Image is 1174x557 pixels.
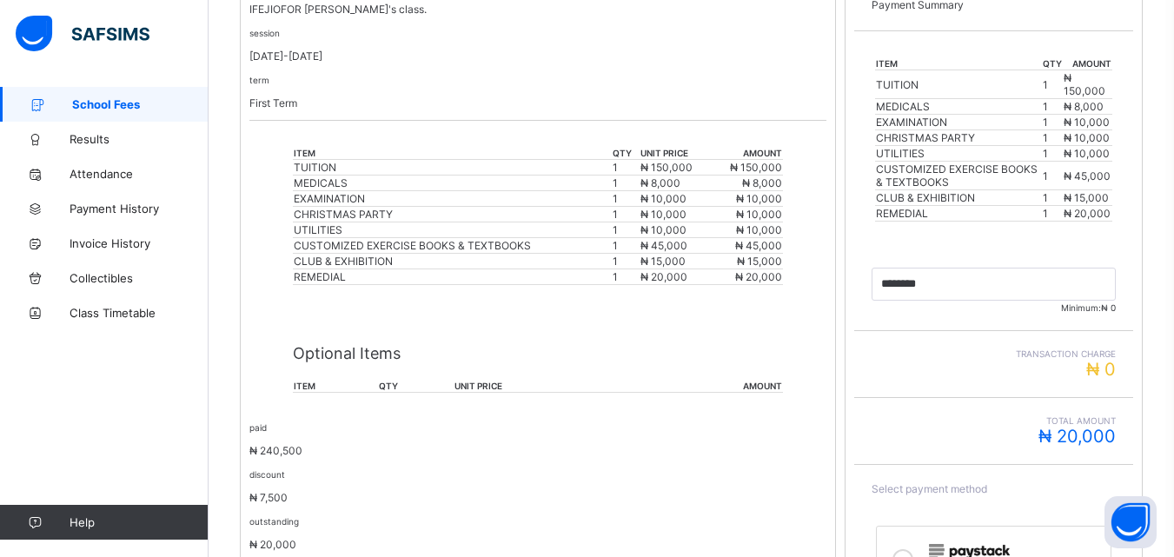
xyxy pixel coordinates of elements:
div: MEDICALS [294,176,611,189]
small: session [249,28,280,38]
span: ₦ 10,000 [1064,131,1110,144]
span: ₦ 150,000 [730,161,782,174]
span: Results [70,132,209,146]
td: 1 [1042,99,1063,115]
span: ₦ 10,000 [640,223,686,236]
span: ₦ 45,000 [640,239,687,252]
td: 1 [1042,130,1063,146]
span: ₦ 45,000 [735,239,782,252]
td: 1 [612,191,640,207]
span: ₦ 20,000 [249,538,296,551]
span: ₦ 10,000 [736,208,782,221]
div: UTILITIES [294,223,611,236]
th: qty [1042,57,1063,70]
p: [DATE]-[DATE] [249,50,826,63]
td: 1 [1042,70,1063,99]
span: ₦ 0 [1101,302,1116,313]
span: ₦ 20,000 [1038,426,1116,447]
td: CUSTOMIZED EXERCISE BOOKS & TEXTBOOKS [875,162,1042,190]
span: ₦ 10,000 [640,208,686,221]
span: Invoice History [70,236,209,250]
th: amount [711,147,783,160]
span: ₦ 15,000 [640,255,686,268]
span: ₦ 8,000 [640,176,680,189]
td: 1 [612,207,640,222]
span: ₦ 15,000 [1064,191,1109,204]
th: item [293,380,378,393]
p: First Term [249,96,826,109]
small: outstanding [249,516,299,527]
td: 1 [1042,115,1063,130]
span: ₦ 15,000 [737,255,782,268]
td: 1 [612,269,640,285]
span: Class Timetable [70,306,209,320]
span: ₦ 20,000 [735,270,782,283]
span: ₦ 45,000 [1064,169,1111,182]
p: Optional Items [293,344,783,362]
td: 1 [1042,190,1063,206]
th: item [293,147,612,160]
span: ₦ 240,500 [249,444,302,457]
td: 1 [612,160,640,176]
img: safsims [16,16,149,52]
span: ₦ 20,000 [640,270,687,283]
span: ₦ 8,000 [742,176,782,189]
td: 1 [612,222,640,238]
th: unit price [640,147,712,160]
div: CLUB & EXHIBITION [294,255,611,268]
span: ₦ 150,000 [1064,71,1105,97]
span: ₦ 10,000 [1064,116,1110,129]
div: EXAMINATION [294,192,611,205]
th: unit price [454,380,634,393]
td: CHRISTMAS PARTY [875,130,1042,146]
span: ₦ 20,000 [1064,207,1111,220]
td: TUITION [875,70,1042,99]
span: School Fees [72,97,209,111]
th: amount [634,380,783,393]
small: paid [249,422,267,433]
td: 1 [1042,206,1063,222]
span: Minimum: [872,302,1116,313]
span: ₦ 10,000 [1064,147,1110,160]
span: ₦ 0 [1086,359,1116,380]
span: Attendance [70,167,209,181]
th: qty [378,380,454,393]
span: ₦ 10,000 [640,192,686,205]
button: Open asap [1104,496,1157,548]
div: CUSTOMIZED EXERCISE BOOKS & TEXTBOOKS [294,239,611,252]
p: IFEJIOFOR [PERSON_NAME]'s class. [249,3,826,16]
td: 1 [612,254,640,269]
td: REMEDIAL [875,206,1042,222]
div: REMEDIAL [294,270,611,283]
th: amount [1063,57,1112,70]
span: Payment History [70,202,209,216]
span: Total Amount [872,415,1116,426]
span: Select payment method [872,482,987,495]
span: Help [70,515,208,529]
td: EXAMINATION [875,115,1042,130]
span: ₦ 10,000 [736,223,782,236]
span: Transaction charge [872,348,1116,359]
td: 1 [1042,146,1063,162]
span: ₦ 7,500 [249,491,288,504]
span: ₦ 10,000 [736,192,782,205]
td: MEDICALS [875,99,1042,115]
span: ₦ 8,000 [1064,100,1104,113]
div: TUITION [294,161,611,174]
td: CLUB & EXHIBITION [875,190,1042,206]
td: 1 [612,238,640,254]
span: Collectibles [70,271,209,285]
div: CHRISTMAS PARTY [294,208,611,221]
td: 1 [612,176,640,191]
small: discount [249,469,285,480]
span: ₦ 150,000 [640,161,693,174]
small: term [249,75,269,85]
th: qty [612,147,640,160]
td: UTILITIES [875,146,1042,162]
td: 1 [1042,162,1063,190]
th: item [875,57,1042,70]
